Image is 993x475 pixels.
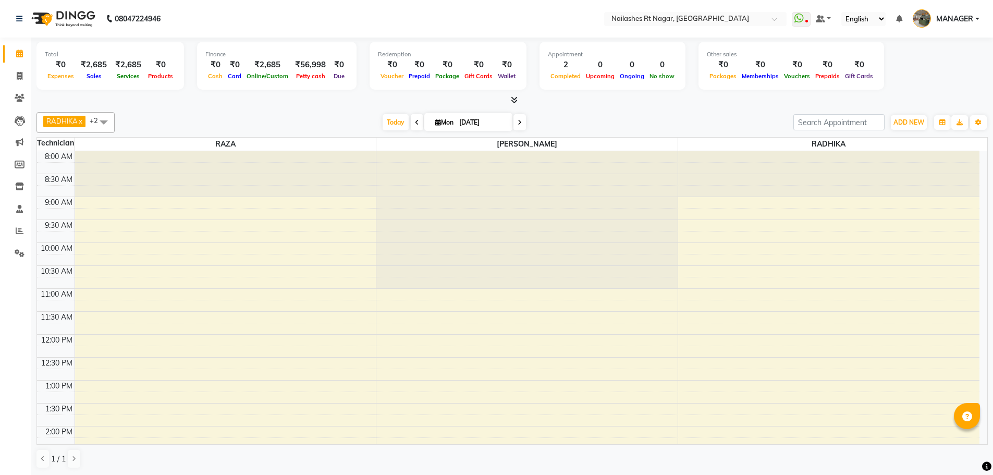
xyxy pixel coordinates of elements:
input: Search Appointment [793,114,885,130]
div: ₹0 [330,59,348,71]
div: Other sales [707,50,876,59]
span: RADHIKA [678,138,979,151]
div: Appointment [548,50,677,59]
img: logo [27,4,98,33]
div: ₹0 [205,59,225,71]
div: Redemption [378,50,518,59]
div: 2:00 PM [43,427,75,437]
span: Ongoing [617,72,647,80]
span: Prepaids [813,72,842,80]
span: RAZA [75,138,376,151]
div: ₹2,685 [111,59,145,71]
div: ₹0 [406,59,433,71]
div: 1:00 PM [43,381,75,392]
div: 0 [617,59,647,71]
div: ₹0 [707,59,739,71]
input: 2025-09-01 [456,115,508,130]
button: ADD NEW [891,115,927,130]
span: MANAGER [936,14,973,25]
span: Memberships [739,72,781,80]
div: 1:30 PM [43,404,75,415]
div: 10:30 AM [39,266,75,277]
span: 1 / 1 [51,454,66,465]
span: No show [647,72,677,80]
span: Card [225,72,244,80]
span: Wallet [495,72,518,80]
div: ₹0 [781,59,813,71]
div: 11:00 AM [39,289,75,300]
div: ₹0 [813,59,842,71]
div: Total [45,50,176,59]
div: 8:00 AM [43,151,75,162]
div: ₹0 [739,59,781,71]
span: Mon [433,118,456,126]
div: ₹2,685 [77,59,111,71]
img: MANAGER [913,9,931,28]
span: Due [331,72,347,80]
div: Technician [37,138,75,149]
div: 0 [647,59,677,71]
span: Sales [84,72,104,80]
span: Services [114,72,142,80]
span: Prepaid [406,72,433,80]
div: 10:00 AM [39,243,75,254]
div: ₹0 [378,59,406,71]
div: 11:30 AM [39,312,75,323]
span: Online/Custom [244,72,291,80]
div: ₹56,998 [291,59,330,71]
span: Package [433,72,462,80]
span: ADD NEW [893,118,924,126]
div: 0 [583,59,617,71]
div: Finance [205,50,348,59]
span: Packages [707,72,739,80]
div: ₹0 [842,59,876,71]
div: 12:00 PM [39,335,75,346]
a: x [78,117,82,125]
span: Gift Cards [462,72,495,80]
div: 9:30 AM [43,220,75,231]
div: ₹0 [462,59,495,71]
div: ₹0 [433,59,462,71]
span: +2 [90,116,106,125]
span: Products [145,72,176,80]
span: Voucher [378,72,406,80]
span: Gift Cards [842,72,876,80]
iframe: chat widget [949,433,983,465]
div: 9:00 AM [43,197,75,208]
span: Today [383,114,409,130]
span: Upcoming [583,72,617,80]
div: 12:30 PM [39,358,75,369]
span: Completed [548,72,583,80]
span: Vouchers [781,72,813,80]
div: ₹0 [495,59,518,71]
b: 08047224946 [115,4,161,33]
div: ₹0 [145,59,176,71]
div: ₹0 [225,59,244,71]
div: ₹2,685 [244,59,291,71]
div: ₹0 [45,59,77,71]
span: Cash [205,72,225,80]
span: [PERSON_NAME] [376,138,678,151]
div: 8:30 AM [43,174,75,185]
div: 2 [548,59,583,71]
span: Petty cash [293,72,328,80]
span: Expenses [45,72,77,80]
span: RADHIKA [46,117,78,125]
